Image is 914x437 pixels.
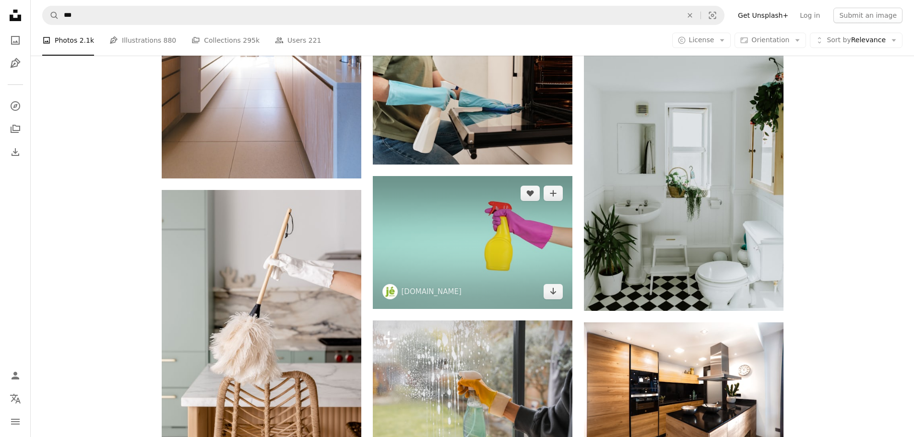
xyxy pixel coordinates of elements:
button: Add to Collection [544,186,563,201]
span: 295k [243,35,260,46]
a: [DOMAIN_NAME] [402,287,462,296]
button: License [672,33,731,48]
span: 880 [164,35,177,46]
button: Language [6,389,25,408]
img: person holding yellow plastic spray bottle [373,176,572,309]
span: 221 [309,35,321,46]
a: Log in [794,8,826,23]
button: Clear [679,6,700,24]
a: Get Unsplash+ [732,8,794,23]
button: Visual search [701,6,724,24]
button: Orientation [735,33,806,48]
a: Collections [6,119,25,139]
a: person holding yellow plastic spray bottle [373,238,572,247]
a: Download [544,284,563,299]
a: a person in white gloves is cleaning a chair [162,335,361,343]
img: a person in blue gloves cleaning an oven [373,32,572,165]
a: Users 221 [275,25,321,56]
a: brown wooden kitchen cabinet [584,384,783,393]
form: Find visuals sitewide [42,6,724,25]
span: License [689,36,714,44]
button: Submit an image [833,8,902,23]
a: Collections 295k [191,25,260,56]
button: Sort byRelevance [810,33,902,48]
a: Log in / Sign up [6,366,25,385]
button: Like [521,186,540,201]
span: Relevance [827,35,886,45]
a: a person in yellow gloves is holding a bottle of water [373,382,572,391]
a: Photos [6,31,25,50]
button: Menu [6,412,25,431]
a: Explore [6,96,25,116]
img: white ceramic pedestal sink [584,12,783,311]
span: Sort by [827,36,851,44]
a: Download History [6,142,25,162]
a: a person in blue gloves cleaning an oven [373,94,572,102]
img: Go to JESHOOTS.COM's profile [382,284,398,299]
a: Illustrations 880 [109,25,176,56]
a: Illustrations [6,54,25,73]
button: Search Unsplash [43,6,59,24]
a: Home — Unsplash [6,6,25,27]
a: white ceramic pedestal sink [584,157,783,165]
span: Orientation [751,36,789,44]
